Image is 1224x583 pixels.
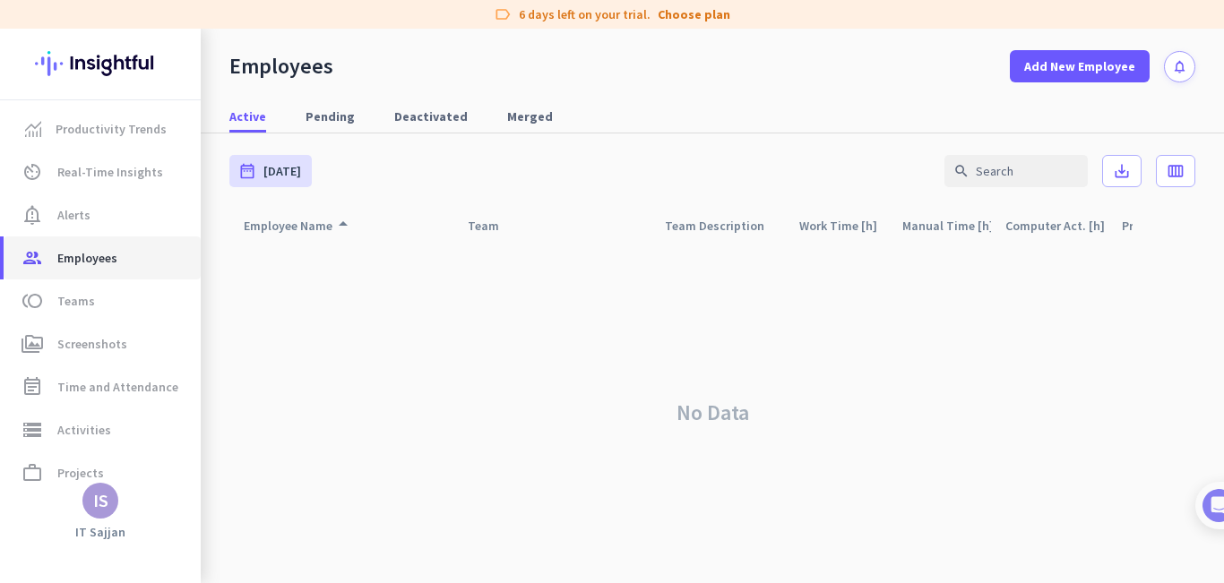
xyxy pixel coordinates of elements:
[658,5,730,23] a: Choose plan
[229,107,266,125] span: Active
[22,204,43,226] i: notification_important
[22,247,43,269] i: group
[4,279,201,322] a: tollTeams
[22,333,43,355] i: perm_media
[902,213,991,238] div: Manual Time [h]
[56,118,167,140] span: Productivity Trends
[244,213,354,238] div: Employee Name
[229,53,333,80] div: Employees
[57,462,104,484] span: Projects
[4,193,201,236] a: notification_importantAlerts
[263,162,301,180] span: [DATE]
[1156,155,1195,187] button: calendar_view_week
[93,492,108,510] div: IS
[1005,213,1108,238] div: Computer Act. [h]
[57,204,91,226] span: Alerts
[944,155,1088,187] input: Search
[57,290,95,312] span: Teams
[507,107,553,125] span: Merged
[25,121,41,137] img: menu-item
[22,419,43,441] i: storage
[1172,59,1187,74] i: notifications
[22,161,43,183] i: av_timer
[1113,162,1131,180] i: save_alt
[799,213,888,238] div: Work Time [h]
[4,107,201,150] a: menu-itemProductivity Trends
[1164,51,1195,82] button: notifications
[306,107,355,125] span: Pending
[4,322,201,365] a: perm_mediaScreenshots
[953,163,970,179] i: search
[4,365,201,408] a: event_noteTime and Attendance
[57,161,163,183] span: Real-Time Insights
[57,419,111,441] span: Activities
[4,236,201,279] a: groupEmployees
[1010,50,1150,82] button: Add New Employee
[1102,155,1142,187] button: save_alt
[229,243,1195,583] div: No Data
[57,376,178,398] span: Time and Attendance
[57,333,127,355] span: Screenshots
[1167,162,1185,180] i: calendar_view_week
[22,376,43,398] i: event_note
[332,213,354,235] i: arrow_drop_up
[22,290,43,312] i: toll
[35,29,166,99] img: Insightful logo
[394,107,468,125] span: Deactivated
[238,162,256,180] i: date_range
[494,5,512,23] i: label
[4,408,201,451] a: storageActivities
[22,462,43,484] i: work_outline
[4,150,201,193] a: av_timerReal-Time Insights
[57,247,117,269] span: Employees
[1122,213,1223,238] div: Productive [h]
[665,213,785,238] div: Team Description
[468,213,521,238] div: Team
[1024,57,1135,75] span: Add New Employee
[4,451,201,494] a: work_outlineProjects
